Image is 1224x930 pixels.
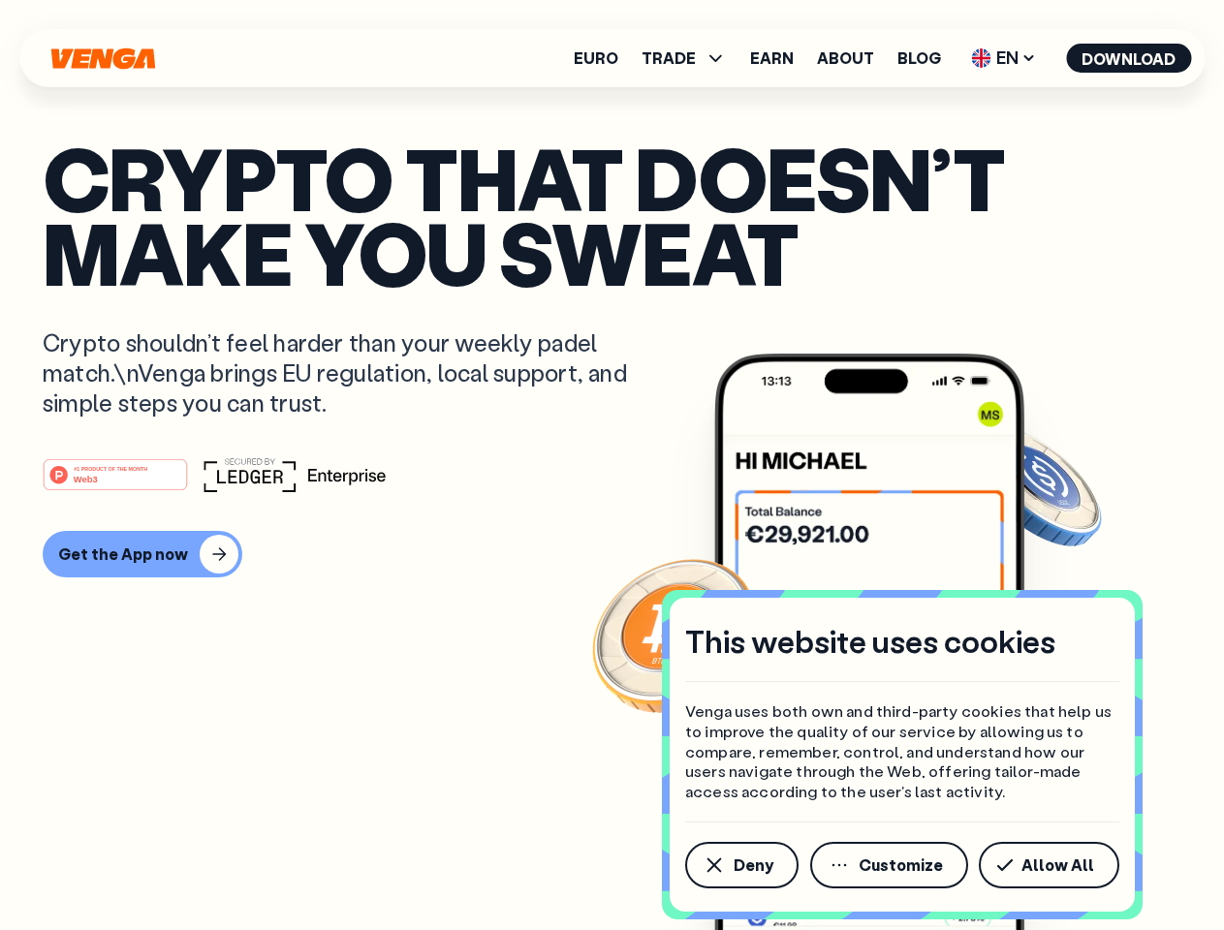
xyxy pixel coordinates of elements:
p: Crypto shouldn’t feel harder than your weekly padel match.\nVenga brings EU regulation, local sup... [43,327,655,418]
button: Customize [810,842,968,888]
button: Download [1066,44,1191,73]
a: Euro [574,50,618,66]
tspan: Web3 [74,473,98,483]
a: #1 PRODUCT OF THE MONTHWeb3 [43,470,188,495]
svg: Home [48,47,157,70]
a: About [817,50,874,66]
button: Get the App now [43,531,242,577]
p: Crypto that doesn’t make you sweat [43,140,1181,289]
img: Bitcoin [588,547,763,722]
span: EN [964,43,1043,74]
div: Get the App now [58,544,188,564]
span: Customize [859,857,943,873]
p: Venga uses both own and third-party cookies that help us to improve the quality of our service by... [685,701,1119,802]
button: Allow All [979,842,1119,888]
img: flag-uk [971,48,990,68]
tspan: #1 PRODUCT OF THE MONTH [74,465,147,471]
a: Earn [750,50,794,66]
span: TRADE [642,46,727,70]
h4: This website uses cookies [685,621,1055,662]
span: Deny [734,857,773,873]
span: TRADE [642,50,696,66]
a: Get the App now [43,531,1181,577]
button: Deny [685,842,799,888]
a: Blog [897,50,941,66]
span: Allow All [1021,857,1094,873]
img: USDC coin [966,417,1106,556]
